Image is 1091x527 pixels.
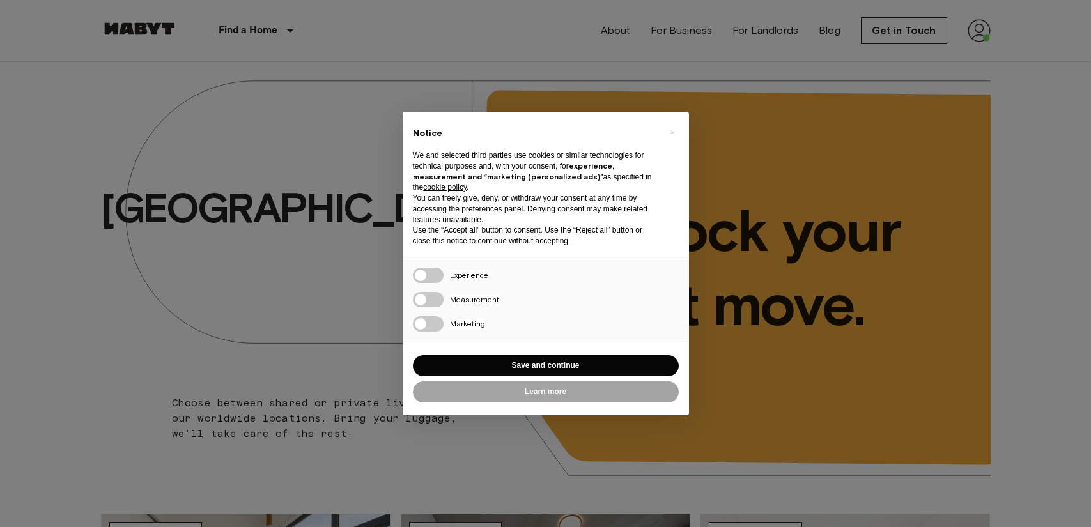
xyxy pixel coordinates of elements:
[423,183,467,192] a: cookie policy
[450,270,488,280] span: Experience
[413,381,679,402] button: Learn more
[413,161,614,181] strong: experience, measurement and “marketing (personalized ads)”
[413,127,658,140] h2: Notice
[450,319,485,328] span: Marketing
[450,294,499,304] span: Measurement
[670,125,674,140] span: ×
[662,122,683,142] button: Close this notice
[413,225,658,247] p: Use the “Accept all” button to consent. Use the “Reject all” button or close this notice to conti...
[413,355,679,376] button: Save and continue
[413,193,658,225] p: You can freely give, deny, or withdraw your consent at any time by accessing the preferences pane...
[413,150,658,193] p: We and selected third parties use cookies or similar technologies for technical purposes and, wit...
